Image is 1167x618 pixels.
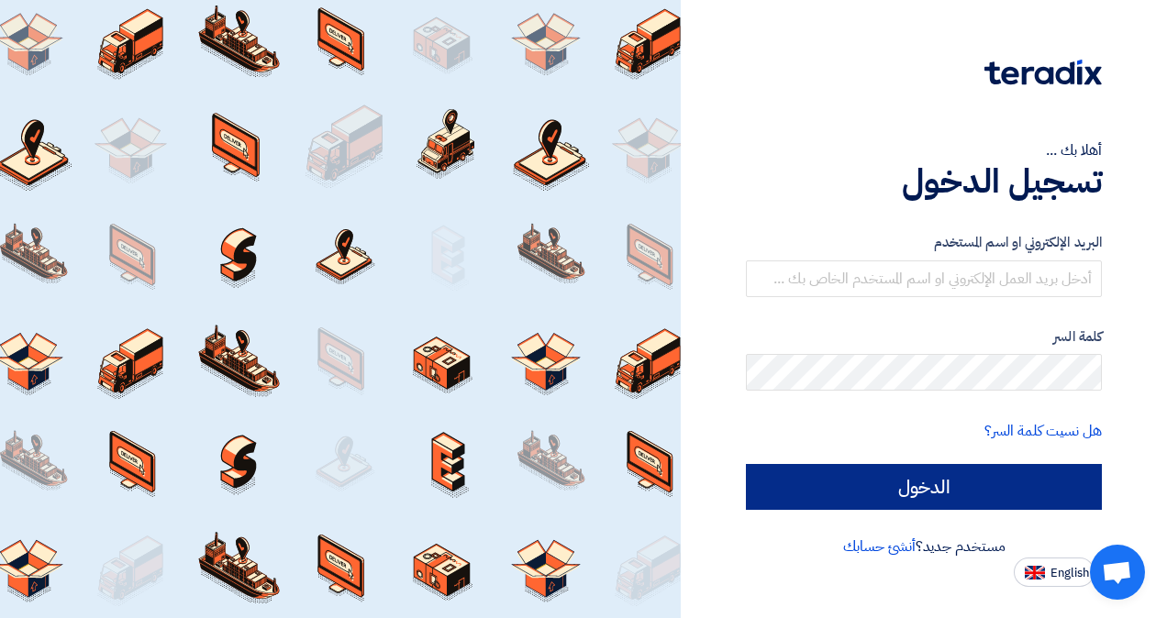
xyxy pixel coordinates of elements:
a: Open chat [1090,545,1145,600]
span: English [1050,567,1089,579]
div: مستخدم جديد؟ [746,535,1102,557]
div: أهلا بك ... [746,139,1102,161]
input: أدخل بريد العمل الإلكتروني او اسم المستخدم الخاص بك ... [746,260,1102,297]
input: الدخول [746,464,1102,510]
a: هل نسيت كلمة السر؟ [984,420,1102,442]
img: Teradix logo [984,60,1102,85]
img: en-US.png [1025,566,1045,579]
label: كلمة السر [746,326,1102,348]
a: أنشئ حسابك [843,535,916,557]
label: البريد الإلكتروني او اسم المستخدم [746,232,1102,253]
button: English [1014,557,1095,587]
h1: تسجيل الدخول [746,161,1102,202]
